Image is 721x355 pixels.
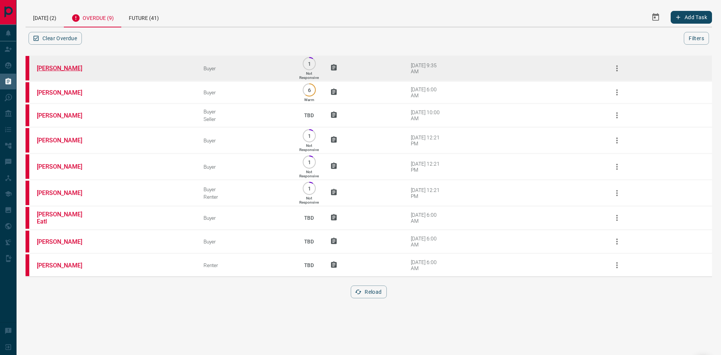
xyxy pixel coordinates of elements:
[411,212,443,224] div: [DATE] 6:00 AM
[411,187,443,199] div: [DATE] 12:21 PM
[29,32,82,45] button: Clear Overdue
[306,186,312,191] p: 1
[299,196,319,204] p: Not Responsive
[26,56,29,80] div: property.ca
[299,170,319,178] p: Not Responsive
[306,87,312,93] p: 6
[204,164,288,170] div: Buyer
[204,215,288,221] div: Buyer
[204,194,288,200] div: Renter
[37,112,93,119] a: [PERSON_NAME]
[37,189,93,196] a: [PERSON_NAME]
[204,186,288,192] div: Buyer
[299,255,319,275] p: TBD
[411,161,443,173] div: [DATE] 12:21 PM
[37,89,93,96] a: [PERSON_NAME]
[204,65,288,71] div: Buyer
[26,254,29,276] div: property.ca
[411,236,443,248] div: [DATE] 6:00 AM
[306,61,312,66] p: 1
[26,231,29,252] div: property.ca
[299,71,319,80] p: Not Responsive
[299,231,319,252] p: TBD
[411,134,443,147] div: [DATE] 12:21 PM
[204,137,288,144] div: Buyer
[204,89,288,95] div: Buyer
[37,238,93,245] a: [PERSON_NAME]
[37,262,93,269] a: [PERSON_NAME]
[121,8,166,27] div: Future (41)
[37,211,93,225] a: [PERSON_NAME] Eatl
[684,32,709,45] button: Filters
[647,8,665,26] button: Select Date Range
[299,144,319,152] p: Not Responsive
[204,239,288,245] div: Buyer
[411,109,443,121] div: [DATE] 10:00 AM
[26,207,29,229] div: property.ca
[299,105,319,125] p: TBD
[37,137,93,144] a: [PERSON_NAME]
[26,82,29,103] div: property.ca
[37,65,93,72] a: [PERSON_NAME]
[204,116,288,122] div: Seller
[411,86,443,98] div: [DATE] 6:00 AM
[26,104,29,126] div: property.ca
[64,8,121,27] div: Overdue (9)
[671,11,712,24] button: Add Task
[411,62,443,74] div: [DATE] 9:35 AM
[204,262,288,268] div: Renter
[411,259,443,271] div: [DATE] 6:00 AM
[26,181,29,205] div: property.ca
[306,133,312,139] p: 1
[299,208,319,228] p: TBD
[304,98,314,102] p: Warm
[26,154,29,179] div: property.ca
[26,8,64,27] div: [DATE] (2)
[204,109,288,115] div: Buyer
[26,128,29,153] div: property.ca
[351,286,386,298] button: Reload
[306,159,312,165] p: 1
[37,163,93,170] a: [PERSON_NAME]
